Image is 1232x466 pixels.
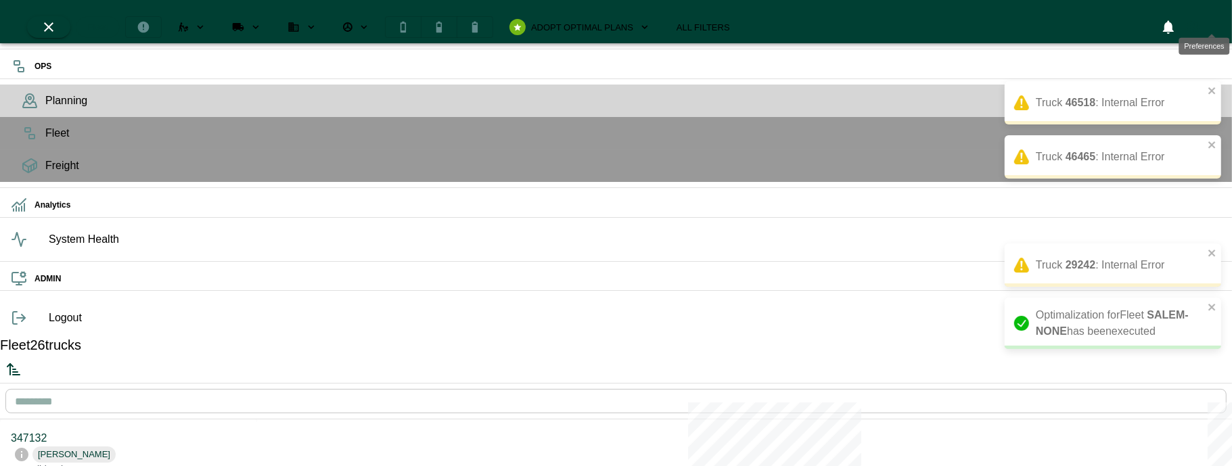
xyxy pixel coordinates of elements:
button: Preferences [1181,15,1205,39]
button: Adopt Optimal Plans [499,16,660,38]
button: high [457,16,493,38]
span: Adopt Optimal Plans [531,23,633,32]
button: close [1208,248,1217,260]
button: close [1208,302,1217,314]
button: close [1208,139,1217,152]
span: Internal Error [1099,97,1165,108]
button: Run Plan Loads [221,16,271,38]
span: Fleet [45,125,1221,141]
h6: OPS [35,60,1221,73]
span: Internal Error [1099,151,1165,162]
button: Carriers [167,16,216,38]
button: close [1208,85,1217,98]
div: utilization selecting [385,16,493,38]
button: All Filters [666,16,741,38]
svg: Preferences [1185,19,1201,35]
b: 46465 [1066,151,1096,162]
b: 29242 [1066,259,1096,271]
span: Planning [45,93,1221,109]
span: Truck : [1036,97,1099,108]
button: Fleet Type [277,16,327,38]
button: Driver Status [332,16,380,38]
button: menu [76,16,120,38]
b: 46518 [1066,97,1096,108]
span: Truck : [1036,151,1099,162]
span: Truck : [1036,259,1099,271]
span: Optimalization for [1036,309,1120,321]
span: Internal Error [1099,259,1165,271]
button: medium [421,16,457,38]
span: has been executed [1067,325,1156,337]
button: low [385,16,421,38]
div: Preferences [1179,38,1230,55]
